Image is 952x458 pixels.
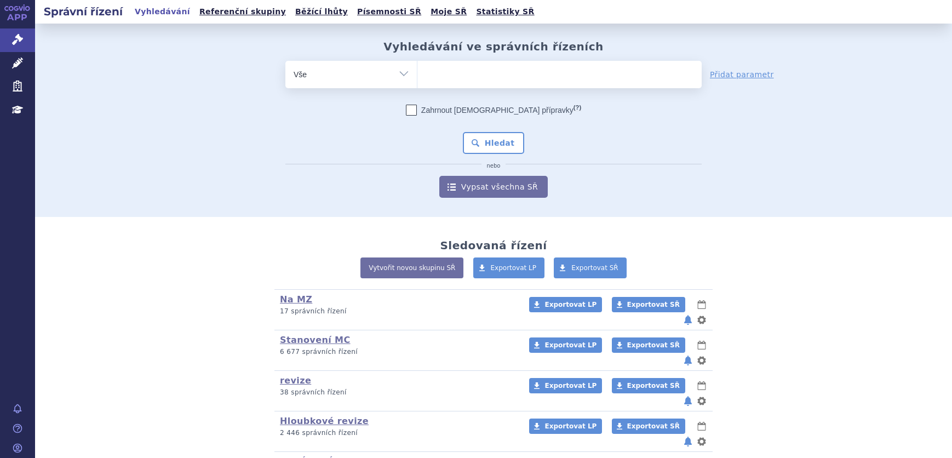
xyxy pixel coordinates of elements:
a: Exportovat LP [473,257,545,278]
h2: Sledovaná řízení [440,239,547,252]
span: Exportovat SŘ [627,382,680,390]
button: lhůty [696,298,707,311]
span: Exportovat LP [544,382,597,390]
a: Vytvořit novou skupinu SŘ [360,257,463,278]
a: Exportovat LP [529,419,602,434]
i: nebo [481,163,506,169]
p: 2 446 správních řízení [280,428,515,438]
p: 17 správních řízení [280,307,515,316]
a: Exportovat SŘ [554,257,627,278]
button: nastavení [696,435,707,448]
a: revize [280,375,311,386]
a: Exportovat LP [529,378,602,393]
button: lhůty [696,379,707,392]
a: Exportovat SŘ [612,337,685,353]
a: Exportovat LP [529,297,602,312]
span: Exportovat SŘ [627,301,680,308]
a: Exportovat LP [529,337,602,353]
button: nastavení [696,313,707,327]
a: Statistiky SŘ [473,4,537,19]
span: Exportovat LP [544,341,597,349]
a: Stanovení MC [280,335,351,345]
a: Běžící lhůty [292,4,351,19]
a: Exportovat SŘ [612,378,685,393]
span: Exportovat LP [544,422,597,430]
h2: Vyhledávání ve správních řízeních [383,40,604,53]
button: notifikace [683,313,693,327]
h2: Správní řízení [35,4,131,19]
span: Exportovat SŘ [571,264,618,272]
abbr: (?) [574,104,581,111]
button: lhůty [696,339,707,352]
span: Exportovat LP [544,301,597,308]
button: notifikace [683,354,693,367]
span: Exportovat SŘ [627,422,680,430]
a: Vypsat všechna SŘ [439,176,548,198]
button: nastavení [696,354,707,367]
a: Exportovat SŘ [612,297,685,312]
a: Na MZ [280,294,312,305]
a: Vyhledávání [131,4,193,19]
label: Zahrnout [DEMOGRAPHIC_DATA] přípravky [406,105,581,116]
span: Exportovat LP [491,264,537,272]
button: Hledat [463,132,525,154]
a: Písemnosti SŘ [354,4,425,19]
a: Hloubkové revize [280,416,369,426]
a: Exportovat SŘ [612,419,685,434]
button: notifikace [683,394,693,408]
a: Přidat parametr [710,69,774,80]
p: 6 677 správních řízení [280,347,515,357]
button: notifikace [683,435,693,448]
p: 38 správních řízení [280,388,515,397]
a: Referenční skupiny [196,4,289,19]
a: Moje SŘ [427,4,470,19]
button: lhůty [696,420,707,433]
button: nastavení [696,394,707,408]
span: Exportovat SŘ [627,341,680,349]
